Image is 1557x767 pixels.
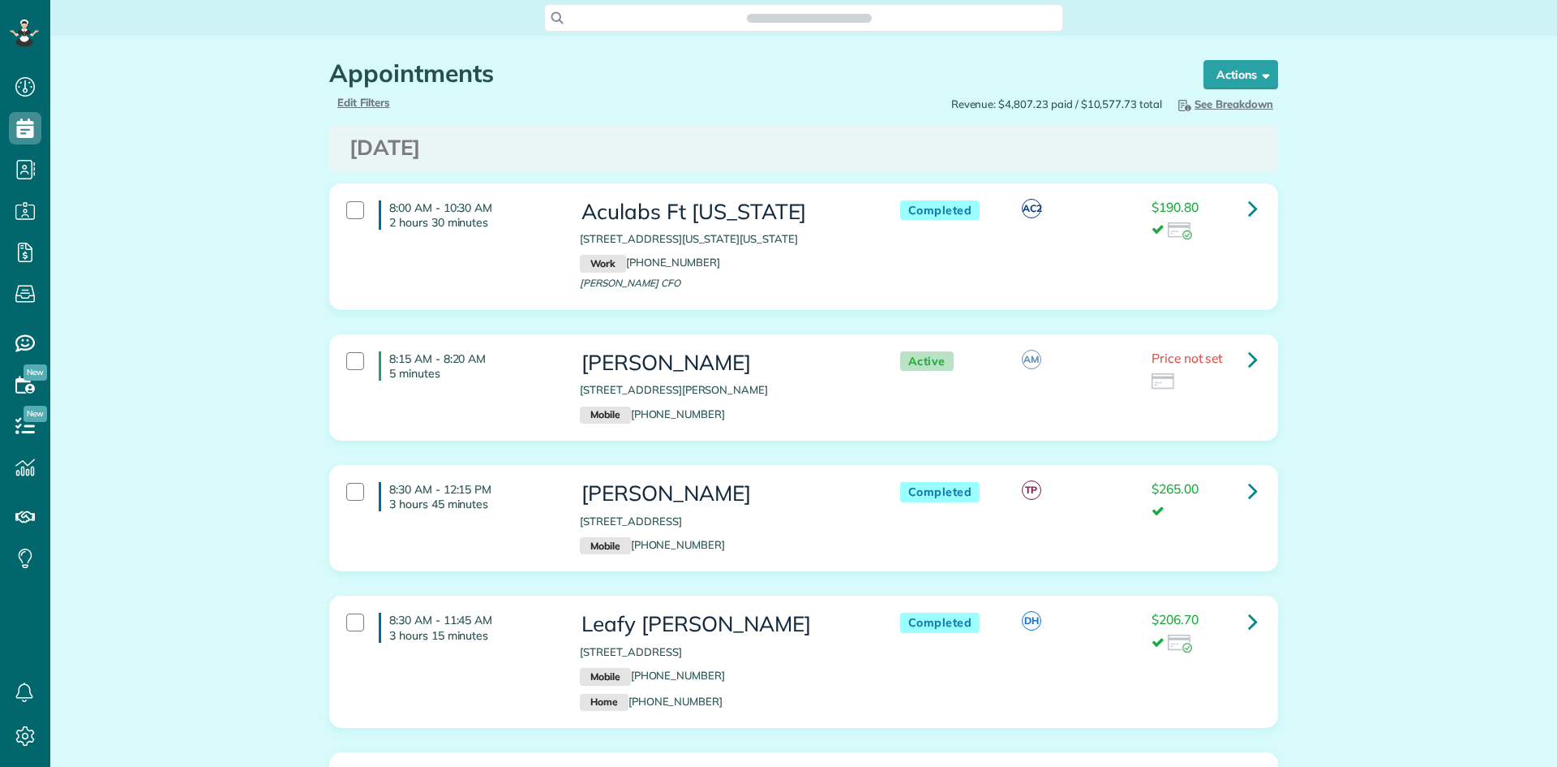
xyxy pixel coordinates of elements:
p: 5 minutes [389,366,555,381]
p: 3 hours 45 minutes [389,497,555,511]
p: 3 hours 15 minutes [389,628,555,643]
a: Mobile[PHONE_NUMBER] [580,669,725,682]
span: See Breakdown [1175,97,1273,110]
span: Active [900,351,954,372]
h4: 8:15 AM - 8:20 AM [379,351,555,381]
small: Mobile [580,537,630,555]
a: Work[PHONE_NUMBER] [580,256,720,269]
p: [STREET_ADDRESS][US_STATE][US_STATE] [580,231,867,247]
span: New [24,364,47,381]
span: $206.70 [1152,611,1199,627]
a: Mobile[PHONE_NUMBER] [580,538,725,551]
img: icon_credit_card_neutral-3d9a980bd25ce6dbb0f2033d7200983694762465c175678fcbc2d8f4bc43548e.png [1152,373,1176,391]
span: Completed [900,613,980,633]
span: Search ZenMaid… [763,10,855,26]
h3: Aculabs Ft [US_STATE] [580,200,867,224]
h4: 8:30 AM - 11:45 AM [379,613,555,642]
small: Mobile [580,407,630,424]
button: See Breakdown [1170,95,1278,113]
h3: [DATE] [350,136,1258,160]
small: Mobile [580,668,630,686]
h1: Appointments [329,60,1173,87]
span: DH [1022,611,1041,631]
a: Edit Filters [337,96,390,109]
span: AM [1022,350,1041,369]
span: Completed [900,200,980,221]
span: New [24,406,47,422]
h3: [PERSON_NAME] [580,351,867,375]
p: [STREET_ADDRESS] [580,514,867,529]
img: icon_credit_card_success-27c2c4fc500a7f1a58a13ef14842cb958d03041fefb464fd2e53c949a5770e83.png [1168,635,1192,653]
h3: Leafy [PERSON_NAME] [580,613,867,636]
small: Home [580,694,628,712]
span: [PERSON_NAME] CFO [580,277,680,289]
span: $265.00 [1152,480,1199,497]
h4: 8:30 AM - 12:15 PM [379,482,555,511]
span: $190.80 [1152,199,1199,215]
img: icon_credit_card_success-27c2c4fc500a7f1a58a13ef14842cb958d03041fefb464fd2e53c949a5770e83.png [1168,222,1192,240]
a: Home[PHONE_NUMBER] [580,695,723,708]
span: Revenue: $4,807.23 paid / $10,577.73 total [951,97,1162,112]
p: [STREET_ADDRESS][PERSON_NAME] [580,382,867,398]
button: Actions [1203,60,1278,89]
span: Price not set [1152,350,1223,366]
p: [STREET_ADDRESS] [580,644,867,660]
span: AC2 [1022,199,1041,218]
h4: 8:00 AM - 10:30 AM [379,200,555,230]
a: Mobile[PHONE_NUMBER] [580,407,725,420]
small: Work [580,255,625,273]
p: 2 hours 30 minutes [389,215,555,230]
span: TP [1022,480,1041,500]
h3: [PERSON_NAME] [580,482,867,506]
span: Completed [900,482,980,502]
